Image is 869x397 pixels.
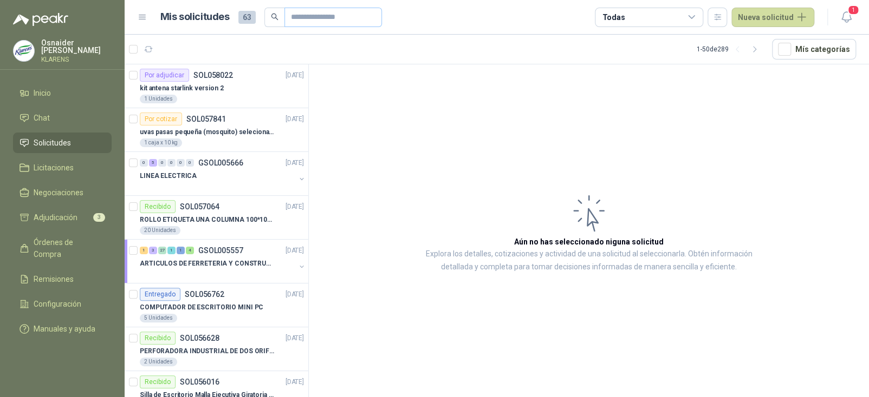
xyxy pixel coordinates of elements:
[140,83,224,94] p: kit antena starlink version 2
[286,377,304,387] p: [DATE]
[93,213,105,222] span: 3
[34,137,71,149] span: Solicitudes
[417,248,761,274] p: Explora los detalles, cotizaciones y actividad de una solicitud al seleccionarla. Obtén informaci...
[167,159,176,167] div: 0
[847,5,859,15] span: 1
[186,159,194,167] div: 0
[34,112,50,124] span: Chat
[13,269,112,289] a: Remisiones
[160,9,230,25] h1: Mis solicitudes
[34,273,74,285] span: Remisiones
[286,289,304,300] p: [DATE]
[140,375,176,388] div: Recibido
[140,171,197,181] p: LINEA ELECTRICA
[140,244,306,279] a: 1 3 27 1 1 4 GSOL005557[DATE] ARTICULOS DE FERRETERIA Y CONSTRUCCION EN GENERAL
[177,159,185,167] div: 0
[140,346,275,356] p: PERFORADORA INDUSTRIAL DE DOS ORIFICIOS
[238,11,256,24] span: 63
[14,41,34,61] img: Company Logo
[125,64,308,108] a: Por adjudicarSOL058022[DATE] kit antena starlink version 21 Unidades
[140,259,275,269] p: ARTICULOS DE FERRETERIA Y CONSTRUCCION EN GENERAL
[125,327,308,371] a: RecibidoSOL056628[DATE] PERFORADORA INDUSTRIAL DE DOS ORIFICIOS2 Unidades
[13,13,68,26] img: Logo peakr
[286,70,304,81] p: [DATE]
[697,41,763,58] div: 1 - 50 de 289
[34,162,74,174] span: Licitaciones
[34,87,51,99] span: Inicio
[286,114,304,124] p: [DATE]
[140,138,182,147] div: 1 caja x 10 kg
[602,11,625,23] div: Todas
[286,158,304,168] p: [DATE]
[125,196,308,240] a: RecibidoSOL057064[DATE] ROLLO ETIQUETA UNA COLUMNA 100*100*500un20 Unidades
[34,323,95,335] span: Manuales y ayuda
[731,8,814,27] button: Nueva solicitud
[271,13,278,21] span: search
[13,207,112,228] a: Adjudicación3
[158,247,166,254] div: 27
[186,247,194,254] div: 4
[140,247,148,254] div: 1
[125,283,308,327] a: EntregadoSOL056762[DATE] COMPUTADOR DE ESCRITORIO MINI PC5 Unidades
[140,200,176,213] div: Recibido
[13,232,112,264] a: Órdenes de Compra
[286,246,304,256] p: [DATE]
[13,108,112,128] a: Chat
[13,319,112,339] a: Manuales y ayuda
[140,215,275,225] p: ROLLO ETIQUETA UNA COLUMNA 100*100*500un
[34,187,83,199] span: Negociaciones
[286,333,304,343] p: [DATE]
[13,83,112,103] a: Inicio
[13,133,112,153] a: Solicitudes
[140,288,180,301] div: Entregado
[125,108,308,152] a: Por cotizarSOL057841[DATE] uvas pasas pequeña (mosquito) selecionada1 caja x 10 kg
[13,294,112,314] a: Configuración
[180,334,219,342] p: SOL056628
[180,378,219,386] p: SOL056016
[140,302,263,313] p: COMPUTADOR DE ESCRITORIO MINI PC
[140,314,177,322] div: 5 Unidades
[140,127,275,137] p: uvas pasas pequeña (mosquito) selecionada
[140,358,177,366] div: 2 Unidades
[836,8,856,27] button: 1
[140,159,148,167] div: 0
[772,39,856,59] button: Mís categorías
[193,71,233,79] p: SOL058022
[177,247,185,254] div: 1
[149,159,157,167] div: 5
[167,247,176,254] div: 1
[140,226,180,235] div: 20 Unidades
[140,95,177,103] div: 1 Unidades
[198,247,243,254] p: GSOL005557
[34,236,101,260] span: Órdenes de Compra
[34,211,77,223] span: Adjudicación
[514,236,664,248] h3: Aún no has seleccionado niguna solicitud
[41,39,112,54] p: Osnaider [PERSON_NAME]
[13,182,112,203] a: Negociaciones
[140,332,176,345] div: Recibido
[34,298,81,310] span: Configuración
[140,156,306,191] a: 0 5 0 0 0 0 GSOL005666[DATE] LINEA ELECTRICA
[140,69,189,82] div: Por adjudicar
[186,115,226,123] p: SOL057841
[13,157,112,178] a: Licitaciones
[180,203,219,210] p: SOL057064
[140,113,182,125] div: Por cotizar
[286,202,304,212] p: [DATE]
[158,159,166,167] div: 0
[198,159,243,167] p: GSOL005666
[41,56,112,63] p: KLARENS
[149,247,157,254] div: 3
[185,290,224,298] p: SOL056762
